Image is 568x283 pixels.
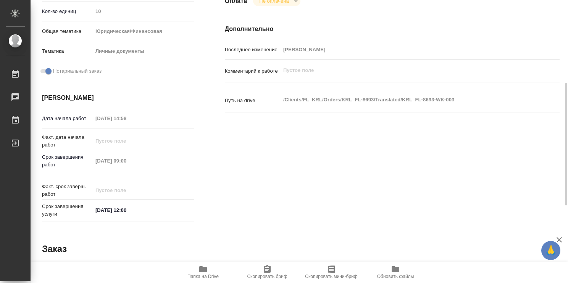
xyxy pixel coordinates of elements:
[93,185,160,196] input: Пустое поле
[93,113,160,124] input: Пустое поле
[225,24,560,34] h4: Дополнительно
[93,45,194,58] div: Личные документы
[225,46,281,54] p: Последнее изменение
[281,44,532,55] input: Пустое поле
[363,262,428,283] button: Обновить файлы
[299,262,363,283] button: Скопировать мини-бриф
[93,6,194,17] input: Пустое поле
[42,183,93,198] p: Факт. срок заверш. работ
[93,135,160,146] input: Пустое поле
[247,274,287,279] span: Скопировать бриф
[281,93,532,106] textarea: /Clients/FL_KRL/Orders/KRL_FL-8693/Translated/KRL_FL-8693-WK-003
[42,243,67,255] h2: Заказ
[187,274,219,279] span: Папка на Drive
[171,262,235,283] button: Папка на Drive
[377,274,414,279] span: Обновить файлы
[93,205,160,216] input: ✎ Введи что-нибудь
[544,242,557,259] span: 🙏
[42,115,93,122] p: Дата начала работ
[93,155,160,166] input: Пустое поле
[42,28,93,35] p: Общая тематика
[225,67,281,75] p: Комментарий к работе
[42,153,93,169] p: Срок завершения работ
[42,8,93,15] p: Кол-во единиц
[42,203,93,218] p: Срок завершения услуги
[42,133,93,149] p: Факт. дата начала работ
[53,67,102,75] span: Нотариальный заказ
[235,262,299,283] button: Скопировать бриф
[225,97,281,104] p: Путь на drive
[305,274,357,279] span: Скопировать мини-бриф
[42,47,93,55] p: Тематика
[42,93,194,102] h4: [PERSON_NAME]
[93,25,194,38] div: Юридическая/Финансовая
[541,241,560,260] button: 🙏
